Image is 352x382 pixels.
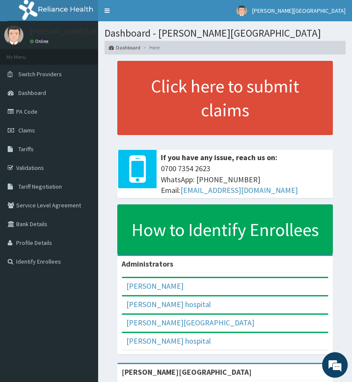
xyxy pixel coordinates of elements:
[4,26,23,45] img: User Image
[236,6,247,16] img: User Image
[141,44,160,51] li: Here
[109,44,140,51] a: Dashboard
[161,163,329,196] span: 0700 7354 2623 WhatsApp: [PHONE_NUMBER] Email:
[117,204,333,255] a: How to Identify Enrollees
[252,7,346,14] span: [PERSON_NAME][GEOGRAPHIC_DATA]
[105,28,346,39] h1: Dashboard - [PERSON_NAME][GEOGRAPHIC_DATA]
[122,367,252,377] strong: [PERSON_NAME][GEOGRAPHIC_DATA]
[18,89,46,97] span: Dashboard
[18,70,62,78] span: Switch Providers
[180,185,298,195] a: [EMAIL_ADDRESS][DOMAIN_NAME]
[117,61,333,135] a: Click here to submit claims
[18,145,34,153] span: Tariffs
[126,281,183,291] a: [PERSON_NAME]
[30,28,156,35] p: [PERSON_NAME][GEOGRAPHIC_DATA]
[126,318,254,327] a: [PERSON_NAME][GEOGRAPHIC_DATA]
[126,299,211,309] a: [PERSON_NAME] hospital
[126,336,211,346] a: [PERSON_NAME] hospital
[161,152,277,162] b: If you have any issue, reach us on:
[18,126,35,134] span: Claims
[122,259,173,269] b: Administrators
[18,183,62,190] span: Tariff Negotiation
[30,38,50,44] a: Online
